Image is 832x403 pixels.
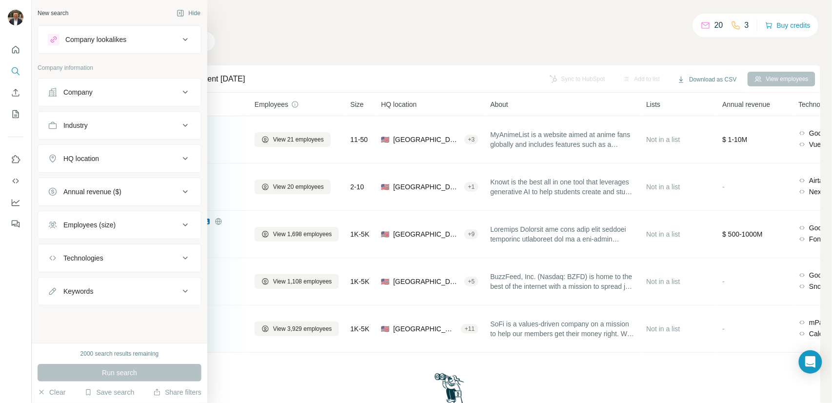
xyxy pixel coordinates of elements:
span: 1K-5K [351,324,370,334]
span: - [722,325,725,333]
div: + 3 [464,135,479,144]
span: Not in a list [646,325,680,333]
span: 🇺🇸 [381,277,389,286]
span: Next.js, [809,187,832,197]
button: Industry [38,114,201,137]
p: 20 [714,20,723,31]
button: Share filters [153,387,201,397]
button: My lists [8,105,23,123]
div: + 5 [464,277,479,286]
span: Employees [255,100,288,109]
button: Annual revenue ($) [38,180,201,203]
span: 🇺🇸 [381,229,389,239]
span: Not in a list [646,183,680,191]
button: Search [8,62,23,80]
button: Use Surfe API [8,172,23,190]
button: View 3,929 employees [255,322,339,336]
div: Technologies [63,253,103,263]
div: Company lookalikes [65,35,126,44]
span: Loremips Dolorsit ame cons adip elit seddoei temporinc utlaboreet dol ma a eni-admin veniamqu nos... [490,224,634,244]
span: [GEOGRAPHIC_DATA] [393,182,460,192]
span: View 1,108 employees [273,277,332,286]
button: View 20 employees [255,180,331,194]
button: Enrich CSV [8,84,23,101]
button: Company lookalikes [38,28,201,51]
span: Annual revenue [722,100,770,109]
span: [GEOGRAPHIC_DATA], [US_STATE] [393,277,460,286]
div: + 11 [461,324,478,333]
div: + 9 [464,230,479,239]
span: 🇺🇸 [381,324,389,334]
span: Vue.js, [809,140,830,149]
button: Keywords [38,280,201,303]
span: MyAnimeList is a website aimed at anime fans globally and includes features such as a database of... [490,130,634,149]
span: $ 500-1000M [722,230,763,238]
button: Technologies [38,246,201,270]
button: Company [38,81,201,104]
span: 1K-5K [351,229,370,239]
button: Quick start [8,41,23,59]
span: View 20 employees [273,182,324,191]
span: Lists [646,100,660,109]
button: Clear [38,387,65,397]
button: Feedback [8,215,23,233]
div: 2000 search results remaining [80,349,159,358]
img: Avatar [8,10,23,25]
div: New search [38,9,68,18]
div: Keywords [63,286,93,296]
span: [GEOGRAPHIC_DATA], [US_STATE] [393,229,460,239]
button: Dashboard [8,194,23,211]
h4: Search [85,12,820,25]
span: View 1,698 employees [273,230,332,239]
div: + 1 [464,182,479,191]
span: 🇺🇸 [381,135,389,144]
button: HQ location [38,147,201,170]
span: $ 1-10M [722,136,747,143]
p: Company information [38,63,201,72]
span: 🇺🇸 [381,182,389,192]
div: Industry [63,121,88,130]
span: View 21 employees [273,135,324,144]
button: Buy credits [765,19,811,32]
span: [GEOGRAPHIC_DATA], [US_STATE] [393,324,457,334]
button: Save search [84,387,134,397]
span: Not in a list [646,136,680,143]
button: Use Surfe on LinkedIn [8,151,23,168]
div: HQ location [63,154,99,163]
span: View 3,929 employees [273,324,332,333]
button: Employees (size) [38,213,201,237]
button: Hide [170,6,207,20]
span: Knowt is the best all in one tool that leverages generative AI to help students create and study ... [490,177,634,197]
span: SoFi is a values-driven company on a mission to help our members get their money right. We create... [490,319,634,339]
button: View 1,698 employees [255,227,339,242]
span: Not in a list [646,230,680,238]
span: - [722,183,725,191]
div: Annual revenue ($) [63,187,121,197]
span: [GEOGRAPHIC_DATA], [US_STATE] [393,135,460,144]
span: HQ location [381,100,416,109]
span: BuzzFeed, Inc. (Nasdaq: BZFD) is home to the best of the internet with a mission to spread joy an... [490,272,634,291]
div: Company [63,87,93,97]
button: Download as CSV [671,72,743,87]
div: Open Intercom Messenger [799,350,822,374]
span: - [722,278,725,285]
span: Not in a list [646,278,680,285]
p: 3 [745,20,749,31]
button: View 21 employees [255,132,331,147]
span: Size [351,100,364,109]
span: About [490,100,508,109]
div: Employees (size) [63,220,116,230]
button: View 1,108 employees [255,274,339,289]
span: 2-10 [351,182,364,192]
span: 11-50 [351,135,368,144]
span: 1K-5K [351,277,370,286]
